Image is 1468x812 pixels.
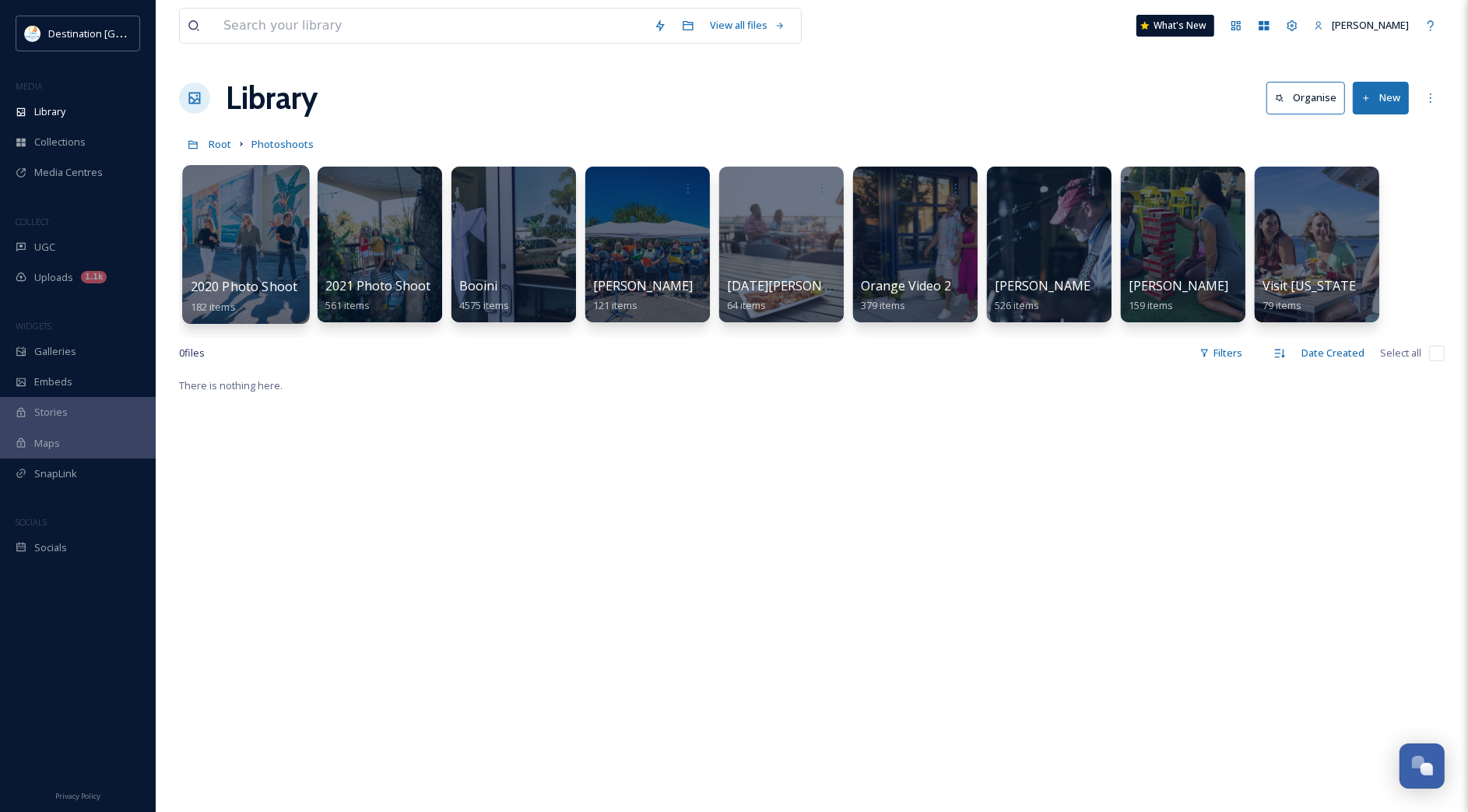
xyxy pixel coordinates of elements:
[1129,279,1228,312] a: [PERSON_NAME]159 items
[995,277,1126,294] span: [PERSON_NAME] 2016
[34,405,68,420] span: Stories
[325,277,430,294] span: 2021 Photo Shoot
[191,279,298,314] a: 2020 Photo Shoot182 items
[34,104,65,119] span: Library
[593,277,693,294] span: [PERSON_NAME]
[34,240,55,255] span: UGC
[16,216,49,227] span: COLLECT
[226,75,318,121] a: Library
[34,436,60,451] span: Maps
[459,279,509,312] a: Booini4575 items
[727,279,868,312] a: [DATE][PERSON_NAME]64 items
[191,299,236,313] span: 182 items
[995,279,1126,312] a: [PERSON_NAME] 2016526 items
[34,344,76,359] span: Galleries
[727,298,766,312] span: 64 items
[1129,277,1228,294] span: [PERSON_NAME]
[34,374,72,389] span: Embeds
[55,786,100,804] a: Privacy Policy
[459,277,497,294] span: Booini
[325,298,370,312] span: 561 items
[34,270,73,285] span: Uploads
[16,516,47,528] span: SOCIALS
[48,26,203,40] span: Destination [GEOGRAPHIC_DATA]
[1400,743,1445,789] button: Open Chat
[861,298,905,312] span: 379 items
[995,298,1039,312] span: 526 items
[16,80,43,92] span: MEDIA
[1136,15,1214,37] a: What's New
[34,165,103,180] span: Media Centres
[593,279,693,312] a: [PERSON_NAME]121 items
[179,346,205,360] span: 0 file s
[55,791,100,801] span: Privacy Policy
[16,320,51,332] span: WIDGETS
[727,277,868,294] span: [DATE][PERSON_NAME]
[861,279,972,312] a: Orange Video 2024379 items
[1332,18,1409,32] span: [PERSON_NAME]
[325,279,430,312] a: 2021 Photo Shoot561 items
[1380,346,1421,360] span: Select all
[209,137,231,151] span: Root
[251,135,314,153] a: Photoshoots
[81,271,107,283] div: 1.1k
[702,10,793,40] a: View all files
[459,298,509,312] span: 4575 items
[861,277,972,294] span: Orange Video 2024
[216,9,646,43] input: Search your library
[251,137,314,151] span: Photoshoots
[1263,298,1301,312] span: 79 items
[1353,82,1409,114] button: New
[34,540,67,555] span: Socials
[1266,82,1345,114] button: Organise
[209,135,231,153] a: Root
[191,278,298,295] span: 2020 Photo Shoot
[1294,338,1372,368] div: Date Created
[1263,277,1468,294] span: Visit [US_STATE] Photo Shoot 2024
[25,26,40,41] img: download.png
[1192,338,1250,368] div: Filters
[34,466,77,481] span: SnapLink
[179,378,283,392] span: There is nothing here.
[1129,298,1173,312] span: 159 items
[34,135,86,149] span: Collections
[1306,10,1417,40] a: [PERSON_NAME]
[593,298,637,312] span: 121 items
[1263,279,1468,312] a: Visit [US_STATE] Photo Shoot 202479 items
